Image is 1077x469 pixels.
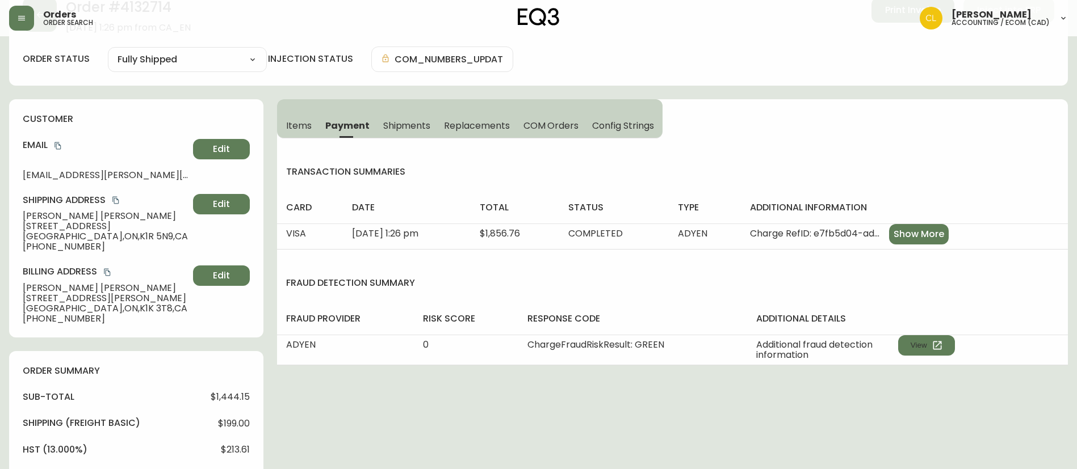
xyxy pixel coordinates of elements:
[23,365,250,377] h4: order summary
[952,19,1050,26] h5: accounting / ecom (cad)
[193,194,250,214] button: Edit
[23,53,90,65] label: order status
[286,227,306,240] span: VISA
[527,338,664,351] span: ChargeFraudRiskResult: GREEN
[211,392,250,402] span: $1,444.15
[750,229,885,239] span: Charge RefID: e7fb5d04-ad8d-45ca-9c2b-528331b3e3d3
[444,120,509,132] span: Replacements
[523,120,579,132] span: COM Orders
[23,221,188,231] span: [STREET_ADDRESS]
[756,312,1059,325] h4: additional details
[268,53,353,65] h4: injection status
[218,419,250,429] span: $199.00
[110,195,121,206] button: copy
[23,170,188,180] span: [EMAIL_ADDRESS][PERSON_NAME][DOMAIN_NAME]
[325,120,370,132] span: Payment
[221,445,250,455] span: $213.61
[23,211,188,221] span: [PERSON_NAME] [PERSON_NAME]
[213,269,230,282] span: Edit
[286,201,334,214] h4: card
[678,201,732,214] h4: type
[756,340,898,360] span: Additional fraud detection information
[213,143,230,155] span: Edit
[52,140,64,151] button: copy
[286,120,312,132] span: Items
[23,314,188,324] span: [PHONE_NUMBER]
[527,312,739,325] h4: response code
[592,120,653,132] span: Config Strings
[423,312,509,325] h4: risk score
[23,194,188,206] h4: Shipping Address
[898,335,955,356] button: View
[678,227,707,240] span: ADYEN
[193,265,250,286] button: Edit
[23,293,188,303] span: [STREET_ADDRESS][PERSON_NAME]
[193,139,250,159] button: Edit
[920,7,942,29] img: c8a50d9e0e2261a29cae8bb82ebd33d8
[23,443,87,456] h4: hst (13.000%)
[23,139,188,151] h4: Email
[383,120,431,132] span: Shipments
[352,227,418,240] span: [DATE] 1:26 pm
[286,312,405,325] h4: fraud provider
[480,227,520,240] span: $1,856.76
[568,201,660,214] h4: status
[102,267,113,278] button: copy
[23,417,140,429] h4: Shipping ( Freight Basic )
[23,283,188,293] span: [PERSON_NAME] [PERSON_NAME]
[23,265,188,278] h4: Billing Address
[518,8,560,26] img: logo
[43,19,93,26] h5: order search
[568,227,623,240] span: COMPLETED
[277,166,1068,178] h4: transaction summaries
[952,10,1032,19] span: [PERSON_NAME]
[423,338,429,351] span: 0
[352,201,462,214] h4: date
[889,224,949,244] button: Show More
[750,201,1059,214] h4: additional information
[23,242,188,252] span: [PHONE_NUMBER]
[23,391,74,403] h4: sub-total
[23,113,250,125] h4: customer
[277,277,1068,289] h4: fraud detection summary
[286,338,316,351] span: ADYEN
[43,10,76,19] span: Orders
[894,228,944,240] span: Show More
[480,201,550,214] h4: total
[213,198,230,210] span: Edit
[23,231,188,242] span: [GEOGRAPHIC_DATA] , ON , K1R 5N9 , CA
[23,303,188,314] span: [GEOGRAPHIC_DATA] , ON , K1K 3T8 , CA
